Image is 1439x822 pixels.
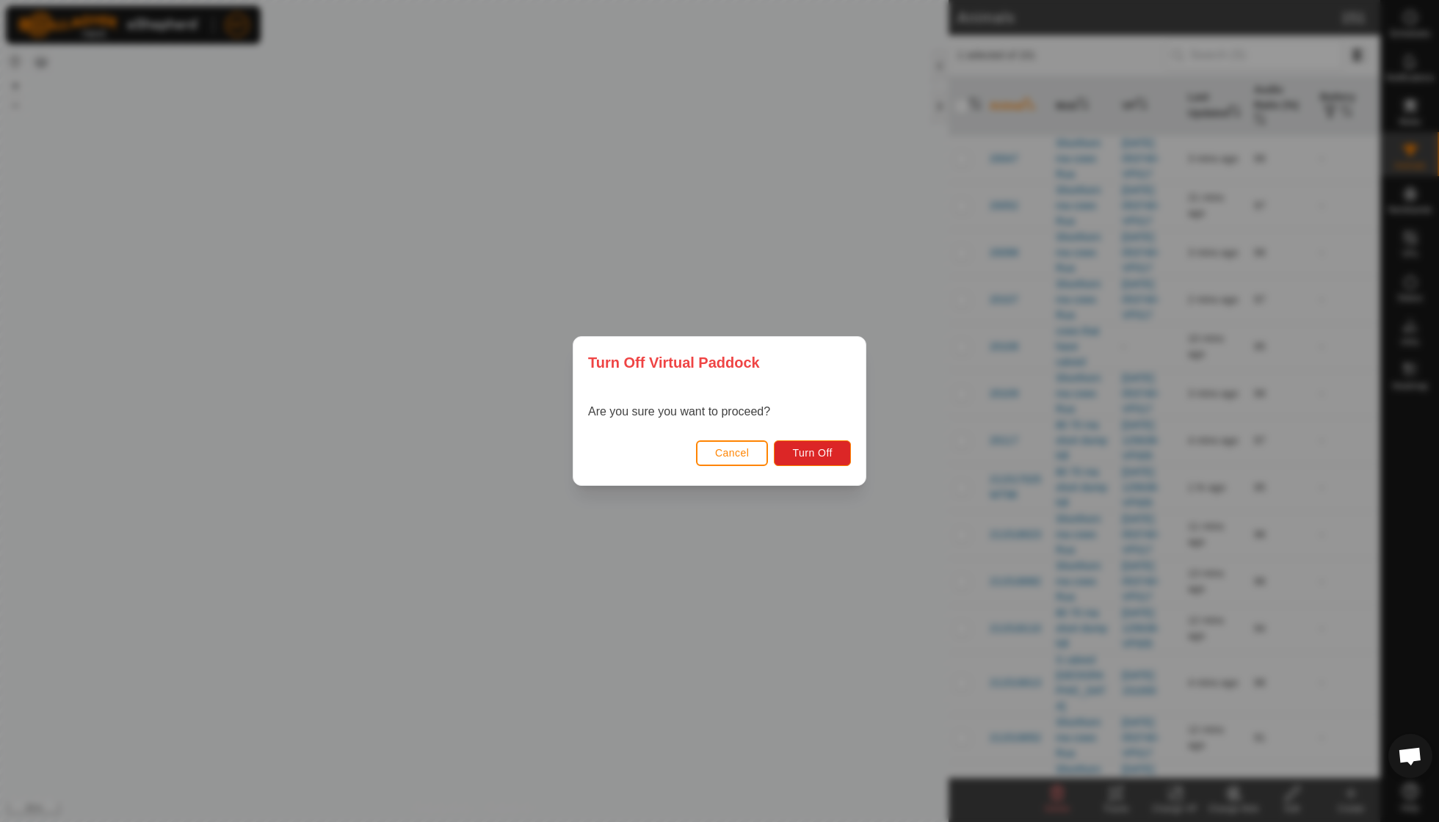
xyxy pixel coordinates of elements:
[696,440,769,466] button: Cancel
[774,440,851,466] button: Turn Off
[588,352,760,374] span: Turn Off Virtual Paddock
[715,447,750,459] span: Cancel
[792,447,833,459] span: Turn Off
[588,403,770,421] p: Are you sure you want to proceed?
[1388,734,1432,778] a: Open chat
